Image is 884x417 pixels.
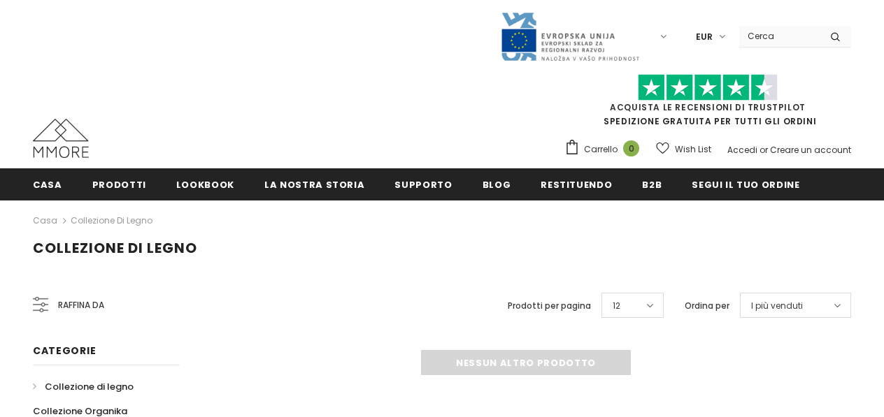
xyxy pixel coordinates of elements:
a: Carrello 0 [564,139,646,160]
img: Javni Razpis [500,11,640,62]
span: La nostra storia [264,178,364,191]
span: Collezione di legno [45,380,134,393]
span: Collezione di legno [33,238,197,258]
span: Carrello [584,142,618,156]
span: I più venduti [751,299,803,313]
label: Prodotti per pagina [508,299,591,313]
span: Restituendo [541,178,612,191]
span: Lookbook [176,178,234,191]
input: Search Site [739,26,820,46]
span: EUR [696,30,713,44]
span: Wish List [675,142,711,156]
span: Casa [33,178,62,191]
span: Prodotti [92,178,146,191]
a: Creare un account [770,144,851,156]
a: Blog [483,168,511,200]
span: Segui il tuo ordine [692,178,799,191]
a: Collezione di legno [71,214,152,226]
span: supporto [394,178,452,191]
label: Ordina per [685,299,729,313]
a: Lookbook [176,168,234,200]
a: Casa [33,168,62,200]
span: Categorie [33,344,96,358]
span: 0 [623,140,639,156]
a: Segui il tuo ordine [692,168,799,200]
a: Casa [33,212,57,229]
a: Wish List [656,137,711,161]
a: Acquista le recensioni di TrustPilot [610,101,806,113]
img: Fidati di Pilot Stars [638,74,778,101]
a: Javni Razpis [500,30,640,42]
span: SPEDIZIONE GRATUITA PER TUTTI GLI ORDINI [564,80,851,127]
a: supporto [394,168,452,200]
a: Prodotti [92,168,146,200]
span: or [760,144,768,156]
a: Accedi [727,144,757,156]
span: 12 [613,299,620,313]
a: Collezione di legno [33,374,134,399]
span: Blog [483,178,511,191]
a: Restituendo [541,168,612,200]
a: La nostra storia [264,168,364,200]
span: Raffina da [58,298,104,313]
a: B2B [642,168,662,200]
img: Casi MMORE [33,119,89,158]
span: B2B [642,178,662,191]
